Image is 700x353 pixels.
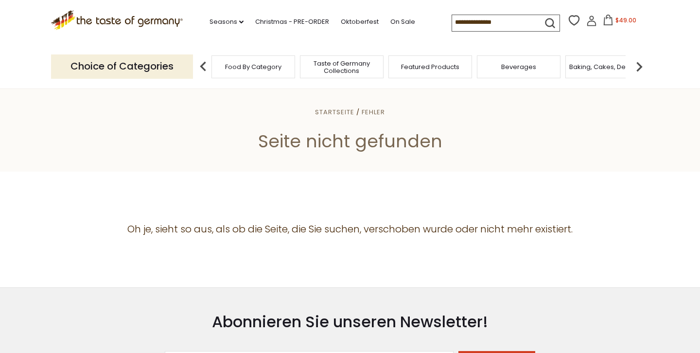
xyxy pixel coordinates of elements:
a: Fehler [362,107,385,117]
a: Baking, Cakes, Desserts [569,63,645,71]
a: Taste of Germany Collections [303,60,381,74]
a: Food By Category [225,63,281,71]
a: On Sale [390,17,415,27]
img: previous arrow [193,57,213,76]
span: $49.00 [615,16,636,24]
a: Beverages [501,63,536,71]
a: Startseite [315,107,354,117]
img: next arrow [630,57,649,76]
a: Featured Products [401,63,459,71]
a: Oktoberfest [341,17,379,27]
a: Christmas - PRE-ORDER [255,17,329,27]
a: Seasons [210,17,244,27]
button: $49.00 [599,15,640,29]
h3: Abonnieren Sie unseren Newsletter! [165,312,535,332]
h4: Oh je, sieht so aus, als ob die Seite, die Sie suchen, verschoben wurde oder nicht mehr existiert. [58,223,642,235]
p: Choice of Categories [51,54,193,78]
h1: Seite nicht gefunden [30,130,670,152]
